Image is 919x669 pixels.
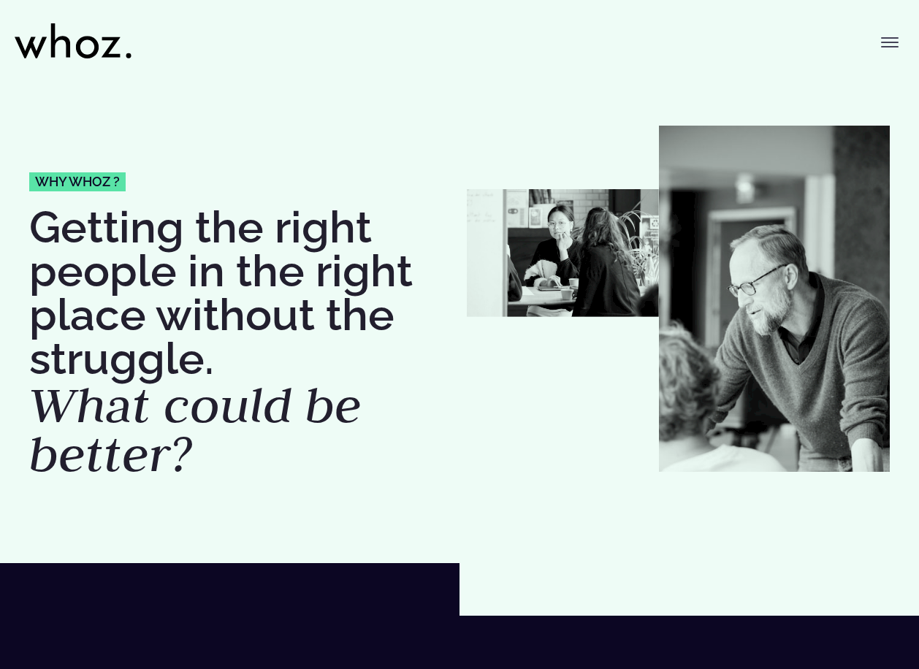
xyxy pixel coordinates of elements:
span: Why whoz ? [35,175,120,188]
img: Whozzies-working [467,189,659,317]
img: Jean-Philippe Couturier whozzy [659,126,890,472]
h1: Getting the right people in the right place without the struggle. [29,205,452,479]
button: Toggle menu [875,28,904,57]
em: What could be better? [29,372,362,486]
